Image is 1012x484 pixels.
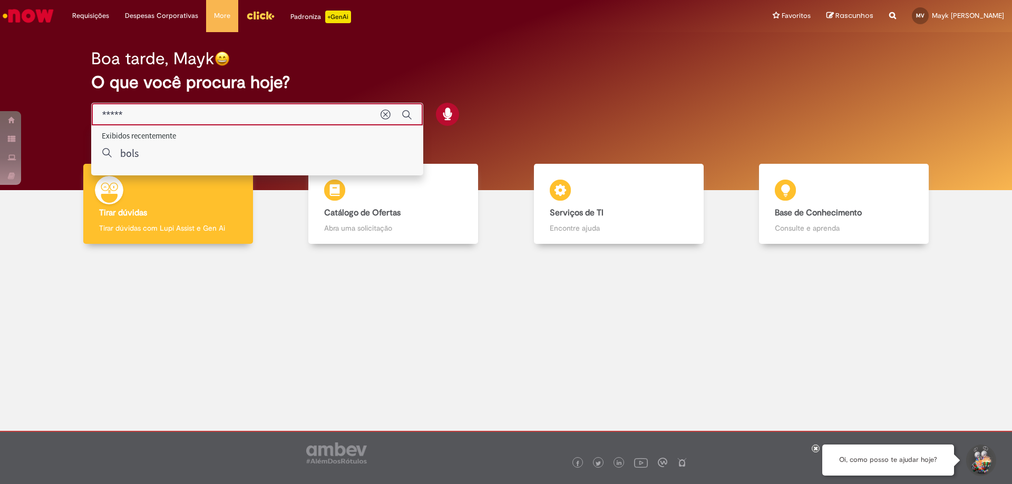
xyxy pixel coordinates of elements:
span: MV [916,12,925,19]
p: Tirar dúvidas com Lupi Assist e Gen Ai [99,223,237,233]
img: ServiceNow [1,5,55,26]
span: Requisições [72,11,109,21]
span: Despesas Corporativas [125,11,198,21]
a: Tirar dúvidas Tirar dúvidas com Lupi Assist e Gen Ai [55,164,281,244]
img: logo_footer_facebook.png [575,461,580,466]
b: Tirar dúvidas [99,208,147,218]
button: Iniciar Conversa de Suporte [965,445,996,476]
p: Consulte e aprenda [775,223,913,233]
a: Rascunhos [826,11,873,21]
span: Favoritos [782,11,811,21]
a: Catálogo de Ofertas Abra uma solicitação [281,164,507,244]
b: Serviços de TI [550,208,604,218]
img: logo_footer_ambev_rotulo_gray.png [306,442,367,463]
img: logo_footer_workplace.png [658,458,667,467]
img: logo_footer_naosei.png [677,458,687,467]
p: +GenAi [325,11,351,23]
div: Padroniza [290,11,351,23]
b: Catálogo de Ofertas [324,208,401,218]
span: Rascunhos [835,11,873,21]
div: Oi, como posso te ajudar hoje? [822,445,954,476]
p: Encontre ajuda [550,223,688,233]
h2: Boa tarde, Mayk [91,50,215,68]
img: happy-face.png [215,51,230,66]
img: logo_footer_twitter.png [596,461,601,466]
img: click_logo_yellow_360x200.png [246,7,275,23]
span: Mayk [PERSON_NAME] [932,11,1004,20]
b: Base de Conhecimento [775,208,862,218]
img: logo_footer_youtube.png [634,456,648,469]
a: Serviços de TI Encontre ajuda [506,164,732,244]
p: Abra uma solicitação [324,223,462,233]
img: logo_footer_linkedin.png [617,460,622,467]
a: Base de Conhecimento Consulte e aprenda [732,164,957,244]
span: More [214,11,230,21]
h2: O que você procura hoje? [91,73,921,92]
